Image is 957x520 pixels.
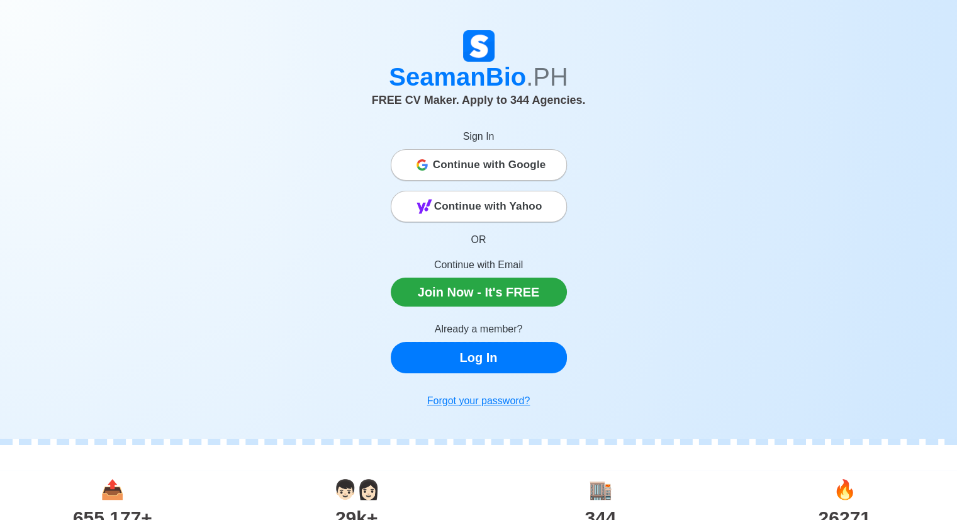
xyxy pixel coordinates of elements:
span: agencies [589,479,612,500]
p: OR [391,232,567,247]
u: Forgot your password? [427,395,530,406]
a: Forgot your password? [391,388,567,414]
a: Log In [391,342,567,373]
p: Sign In [391,129,567,144]
button: Continue with Yahoo [391,191,567,222]
span: users [333,479,380,500]
span: applications [101,479,124,500]
button: Continue with Google [391,149,567,181]
a: Join Now - It's FREE [391,278,567,307]
span: Continue with Google [433,152,546,178]
span: jobs [833,479,856,500]
p: Continue with Email [391,257,567,273]
img: Logo [463,30,495,62]
p: Already a member? [391,322,567,337]
span: Continue with Yahoo [434,194,542,219]
span: FREE CV Maker. Apply to 344 Agencies. [372,94,586,106]
span: .PH [526,63,568,91]
h1: SeamanBio [130,62,828,92]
